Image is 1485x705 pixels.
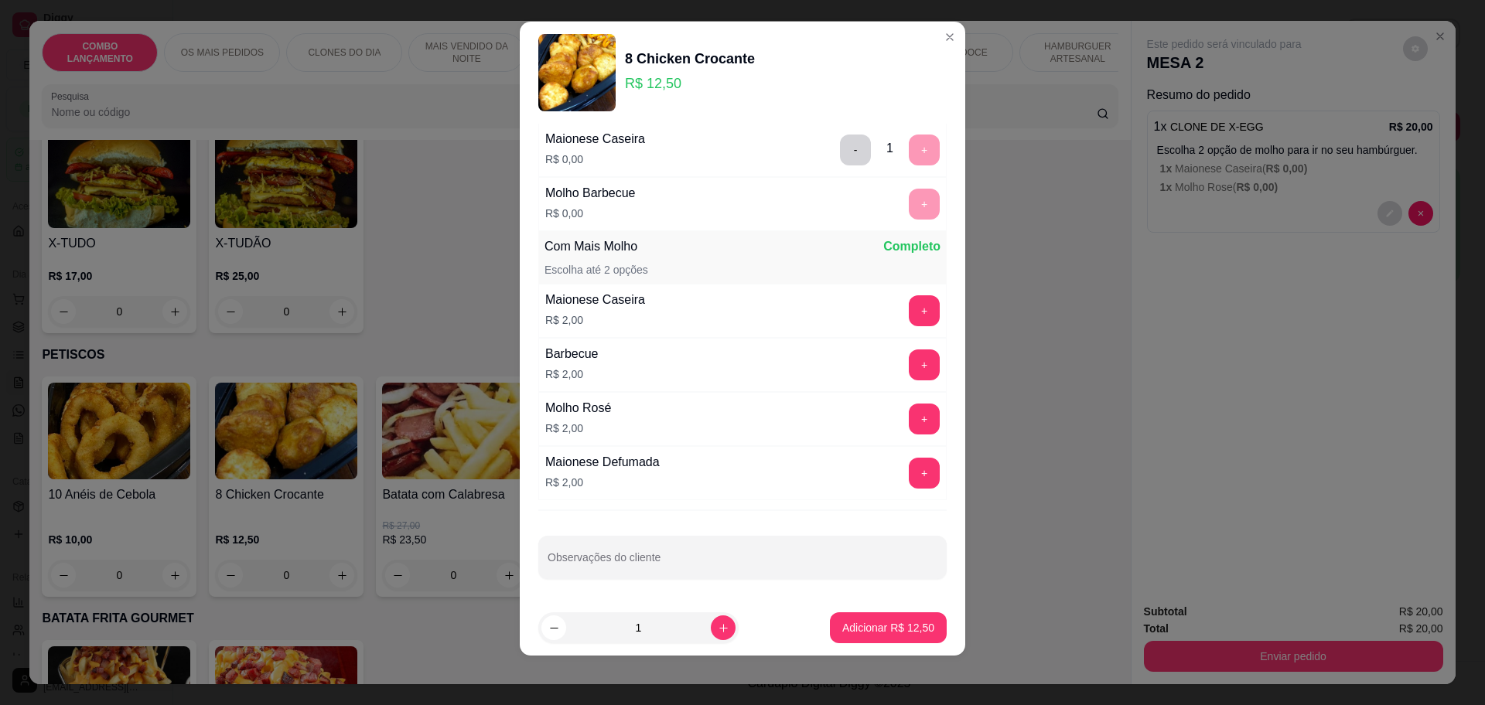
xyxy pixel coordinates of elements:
button: Close [937,25,962,49]
p: R$ 2,00 [545,421,611,436]
button: Adicionar R$ 12,50 [830,612,947,643]
button: add [909,458,940,489]
div: Barbecue [545,345,599,363]
div: 8 Chicken Crocante [625,48,755,70]
p: Com Mais Molho [544,237,637,256]
div: Maionese Caseira [545,130,645,148]
div: 1 [886,139,893,158]
p: R$ 0,00 [545,152,645,167]
p: Completo [883,237,940,256]
div: Molho Rosé [545,399,611,417]
img: product-image [538,34,616,111]
p: Adicionar R$ 12,50 [842,620,934,635]
div: Maionese Defumada [545,453,660,472]
button: add [909,295,940,326]
p: R$ 12,50 [625,73,755,94]
button: add [909,404,940,434]
div: Molho Barbecue [545,184,636,203]
p: R$ 2,00 [545,475,660,490]
p: R$ 0,00 [545,206,636,221]
button: add [909,349,940,380]
button: increase-product-quantity [711,615,736,640]
input: Observações do cliente [548,556,937,571]
div: Maionese Caseira [545,291,645,309]
p: R$ 2,00 [545,366,599,382]
p: R$ 2,00 [545,312,645,328]
button: delete [840,135,871,165]
button: decrease-product-quantity [541,615,566,640]
p: Escolha até 2 opções [544,262,648,278]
